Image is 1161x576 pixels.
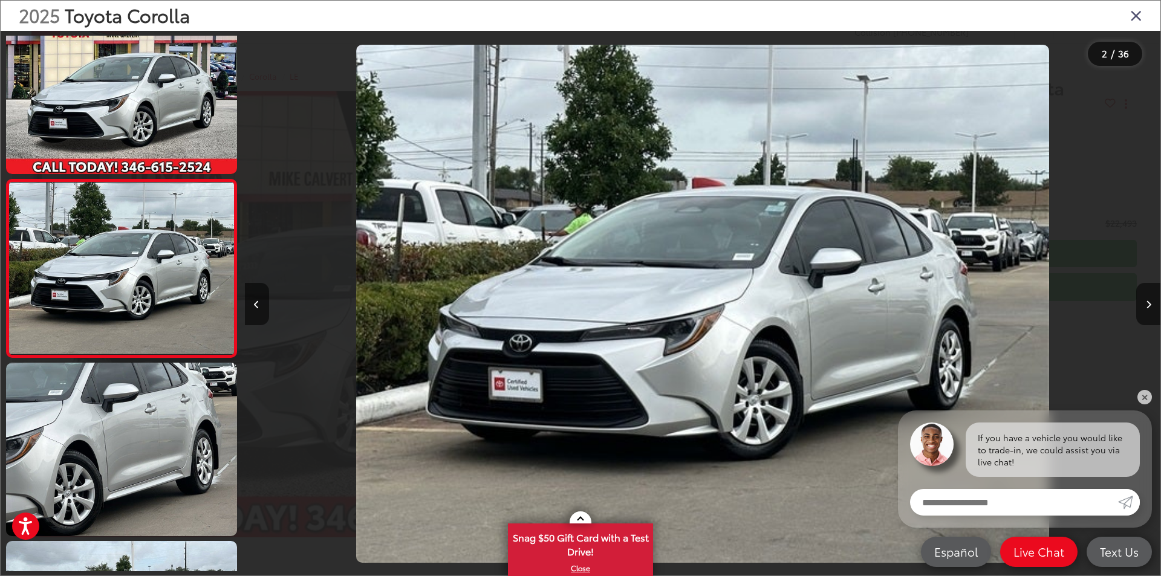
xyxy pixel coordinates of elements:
img: 2025 Toyota Corolla LE [7,183,236,354]
a: Submit [1118,489,1140,516]
img: Agent profile photo [910,422,954,466]
span: Toyota Corolla [65,2,190,28]
div: If you have a vehicle you would like to trade-in, we could assist you via live chat! [966,422,1140,477]
img: 2025 Toyota Corolla LE [356,45,1049,563]
span: 2025 [19,2,60,28]
div: 2025 Toyota Corolla LE 1 [245,45,1160,563]
button: Next image [1136,283,1160,325]
i: Close gallery [1130,7,1142,23]
button: Previous image [245,283,269,325]
img: 2025 Toyota Corolla LE [4,361,239,538]
span: Live Chat [1007,544,1070,559]
input: Enter your message [910,489,1118,516]
span: Snag $50 Gift Card with a Test Drive! [509,525,652,561]
span: Español [928,544,984,559]
a: Text Us [1087,537,1152,567]
span: Text Us [1094,544,1145,559]
a: Live Chat [1000,537,1078,567]
a: Español [921,537,991,567]
span: 2 [1102,47,1107,60]
span: / [1110,50,1116,58]
span: 36 [1118,47,1129,60]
